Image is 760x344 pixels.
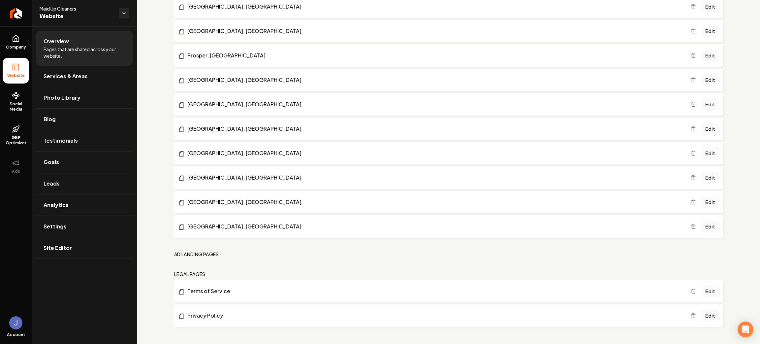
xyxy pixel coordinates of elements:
a: [GEOGRAPHIC_DATA], [GEOGRAPHIC_DATA] [178,27,691,35]
a: [GEOGRAPHIC_DATA], [GEOGRAPHIC_DATA] [178,149,691,157]
a: [GEOGRAPHIC_DATA], [GEOGRAPHIC_DATA] [178,100,691,108]
span: Account [7,332,25,337]
span: Analytics [44,201,69,209]
a: GBP Optimizer [3,120,29,151]
span: Website [5,73,27,78]
a: Leads [36,173,133,194]
a: [GEOGRAPHIC_DATA], [GEOGRAPHIC_DATA] [178,76,691,84]
a: [GEOGRAPHIC_DATA], [GEOGRAPHIC_DATA] [178,3,691,11]
a: Site Editor [36,237,133,258]
a: Edit [701,172,719,184]
a: Privacy Policy [178,312,691,320]
a: Edit [701,285,719,297]
a: Services & Areas [36,66,133,87]
span: Testimonials [44,137,78,145]
span: Site Editor [44,244,72,252]
div: Open Intercom Messenger [738,322,753,337]
span: Social Media [3,101,29,112]
a: Settings [36,216,133,237]
span: Leads [44,180,60,188]
a: Company [3,29,29,55]
span: Website [40,12,113,21]
span: Pages that are shared across your website. [44,46,125,59]
a: Testimonials [36,130,133,151]
a: Edit [701,25,719,37]
span: Photo Library [44,94,80,102]
span: Settings [44,223,67,230]
a: Analytics [36,194,133,216]
span: Ads [9,169,23,174]
a: Photo Library [36,87,133,108]
a: Edit [701,50,719,61]
span: Blog [44,115,56,123]
span: Goals [44,158,59,166]
span: Maid Up Cleaners [40,5,113,12]
a: Goals [36,152,133,173]
a: Edit [701,98,719,110]
h2: Ad landing pages [174,251,219,258]
a: [GEOGRAPHIC_DATA], [GEOGRAPHIC_DATA] [178,174,691,182]
button: Ads [3,154,29,179]
a: Edit [701,221,719,232]
a: Prosper, [GEOGRAPHIC_DATA] [178,52,691,59]
span: GBP Optimizer [3,135,29,146]
a: Blog [36,109,133,130]
a: Edit [701,74,719,86]
a: Edit [701,310,719,322]
button: Open user button [9,316,22,329]
span: Overview [44,37,69,45]
img: Rebolt Logo [10,8,22,18]
a: Edit [701,123,719,135]
a: Edit [701,196,719,208]
a: [GEOGRAPHIC_DATA], [GEOGRAPHIC_DATA] [178,125,691,133]
a: Edit [701,1,719,13]
h2: Legal Pages [174,271,206,277]
a: [GEOGRAPHIC_DATA], [GEOGRAPHIC_DATA] [178,198,691,206]
a: Social Media [3,86,29,117]
span: Services & Areas [44,72,88,80]
a: Edit [701,147,719,159]
span: Company [3,45,29,50]
a: Terms of Service [178,287,691,295]
img: Jacob Elser [9,316,22,329]
a: [GEOGRAPHIC_DATA], [GEOGRAPHIC_DATA] [178,223,691,230]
